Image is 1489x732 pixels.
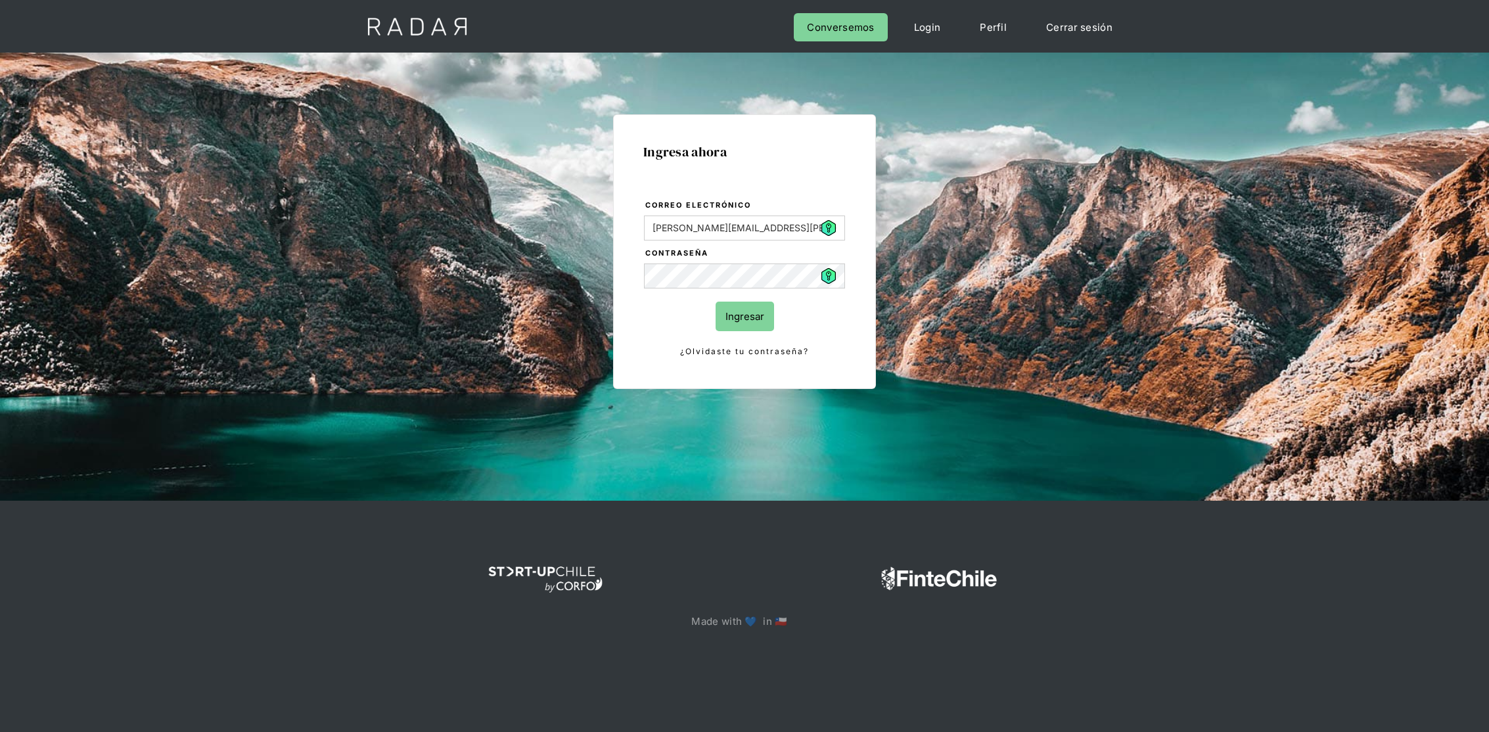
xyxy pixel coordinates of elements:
[645,199,845,212] label: Correo electrónico
[643,198,846,359] form: Login Form
[691,612,797,630] p: Made with 💙 in 🇨🇱
[1033,13,1126,41] a: Cerrar sesión
[901,13,954,41] a: Login
[967,13,1020,41] a: Perfil
[643,145,846,159] h1: Ingresa ahora
[716,302,774,331] input: Ingresar
[644,216,845,240] input: bruce@wayne.com
[644,344,845,359] a: ¿Olvidaste tu contraseña?
[794,13,887,41] a: Conversemos
[645,247,845,260] label: Contraseña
